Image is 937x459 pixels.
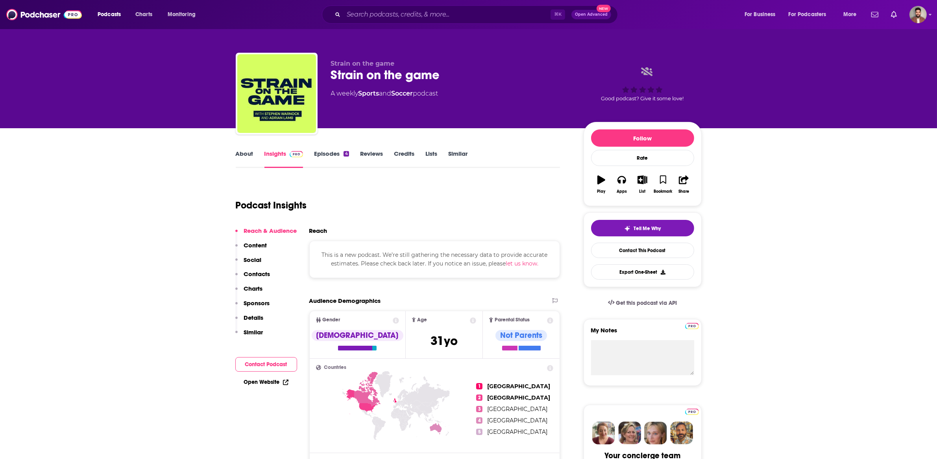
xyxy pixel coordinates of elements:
label: My Notes [591,326,694,340]
button: Play [591,170,612,199]
span: Open Advanced [575,13,608,17]
button: open menu [784,8,838,21]
div: [DEMOGRAPHIC_DATA] [312,330,403,341]
img: Podchaser Pro [290,151,303,157]
a: Pro website [685,407,699,415]
button: Details [235,314,264,328]
input: Search podcasts, credits, & more... [344,8,551,21]
span: [GEOGRAPHIC_DATA] [487,383,550,390]
a: InsightsPodchaser Pro [264,150,303,168]
span: 4 [476,417,482,424]
img: Podchaser Pro [685,409,699,415]
a: Get this podcast via API [602,293,684,313]
div: Not Parents [495,330,547,341]
span: [GEOGRAPHIC_DATA] [487,417,547,424]
a: Open Website [244,379,288,385]
div: Good podcast? Give it some love! [584,60,702,109]
p: Charts [244,285,263,292]
button: open menu [92,8,131,21]
img: Sydney Profile [592,422,615,444]
span: This is a new podcast. We’re still gathering the necessary data to provide accurate estimates. Pl... [322,251,547,267]
button: Social [235,256,262,271]
span: Charts [135,9,152,20]
button: open menu [739,8,785,21]
button: open menu [162,8,206,21]
span: Strain on the game [331,60,395,67]
button: Sponsors [235,299,270,314]
span: For Podcasters [789,9,826,20]
button: Contacts [235,270,270,285]
p: Details [244,314,264,321]
span: and [379,90,392,97]
span: 31 yo [431,333,458,348]
a: About [236,150,253,168]
a: Similar [448,150,468,168]
a: Contact This Podcast [591,243,694,258]
button: Content [235,241,267,256]
p: Sponsors [244,299,270,307]
a: Strain on the game [237,54,316,133]
img: Podchaser - Follow, Share and Rate Podcasts [6,7,82,22]
button: Reach & Audience [235,227,297,241]
p: Contacts [244,270,270,278]
img: tell me why sparkle [624,225,630,232]
span: Get this podcast via API [616,300,677,306]
span: Logged in as calmonaghan [909,6,927,23]
div: Share [678,189,689,194]
img: User Profile [909,6,927,23]
button: open menu [838,8,867,21]
div: Search podcasts, credits, & more... [329,6,625,24]
div: Apps [617,189,627,194]
span: Good podcast? Give it some love! [601,96,684,101]
div: A weekly podcast [331,89,438,98]
div: Rate [591,150,694,166]
a: Show notifications dropdown [888,8,900,21]
button: Bookmark [653,170,673,199]
span: Gender [323,317,340,323]
button: tell me why sparkleTell Me Why [591,220,694,236]
span: Monitoring [168,9,196,20]
a: Sports [359,90,379,97]
span: For Business [745,9,776,20]
button: Apps [612,170,632,199]
button: Follow [591,129,694,147]
span: More [843,9,857,20]
button: Open AdvancedNew [571,10,611,19]
button: Charts [235,285,263,299]
button: List [632,170,652,199]
span: ⌘ K [551,9,565,20]
img: Podchaser Pro [685,323,699,329]
a: Show notifications dropdown [868,8,882,21]
img: Jules Profile [644,422,667,444]
button: Share [673,170,694,199]
p: Similar [244,328,263,336]
button: Show profile menu [909,6,927,23]
h1: Podcast Insights [236,199,307,211]
span: 1 [476,383,482,389]
h2: Audience Demographics [309,297,381,304]
h2: Reach [309,227,327,234]
span: Countries [324,365,347,370]
div: Play [597,189,605,194]
a: Episodes4 [314,150,349,168]
span: [GEOGRAPHIC_DATA] [487,428,547,435]
a: Reviews [360,150,383,168]
div: Bookmark [654,189,672,194]
button: let us know. [506,259,538,268]
img: Barbara Profile [618,422,641,444]
div: 4 [344,151,349,157]
a: Charts [130,8,157,21]
button: Contact Podcast [235,357,297,372]
p: Reach & Audience [244,227,297,234]
a: Credits [394,150,414,168]
span: Podcasts [98,9,121,20]
span: Age [417,317,427,323]
div: List [639,189,646,194]
button: Similar [235,328,263,343]
span: [GEOGRAPHIC_DATA] [487,394,550,401]
span: [GEOGRAPHIC_DATA] [487,406,547,413]
span: Parental Status [495,317,530,323]
img: Jon Profile [670,422,693,444]
span: 5 [476,429,482,435]
p: Content [244,241,267,249]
